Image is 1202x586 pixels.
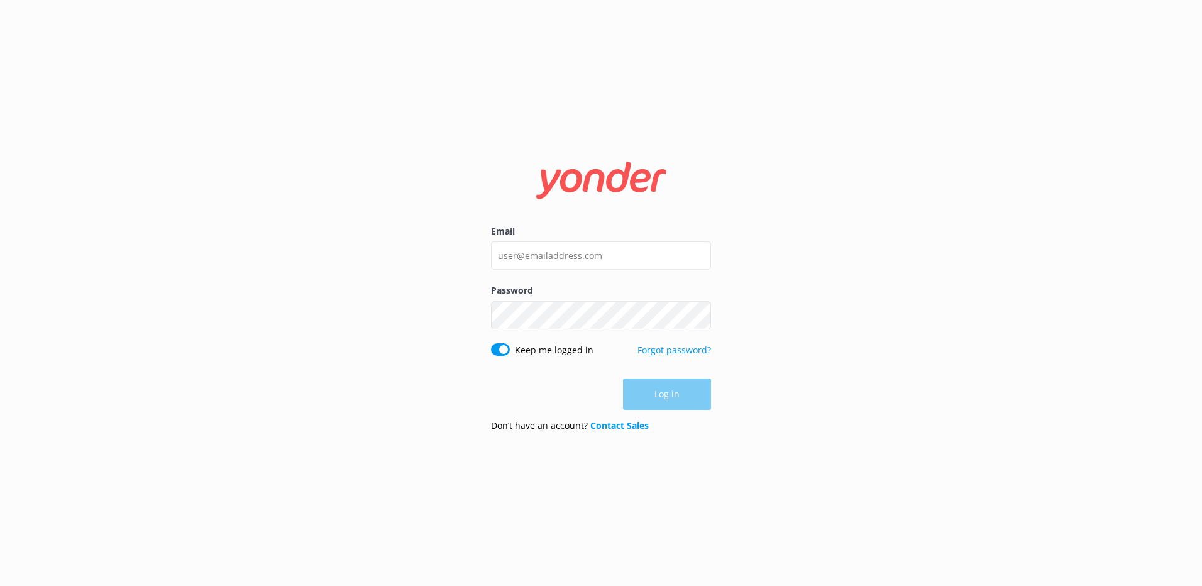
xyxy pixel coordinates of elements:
p: Don’t have an account? [491,419,649,433]
a: Contact Sales [590,419,649,431]
a: Forgot password? [637,344,711,356]
button: Show password [686,302,711,328]
label: Email [491,224,711,238]
label: Keep me logged in [515,343,593,357]
label: Password [491,284,711,297]
input: user@emailaddress.com [491,241,711,270]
